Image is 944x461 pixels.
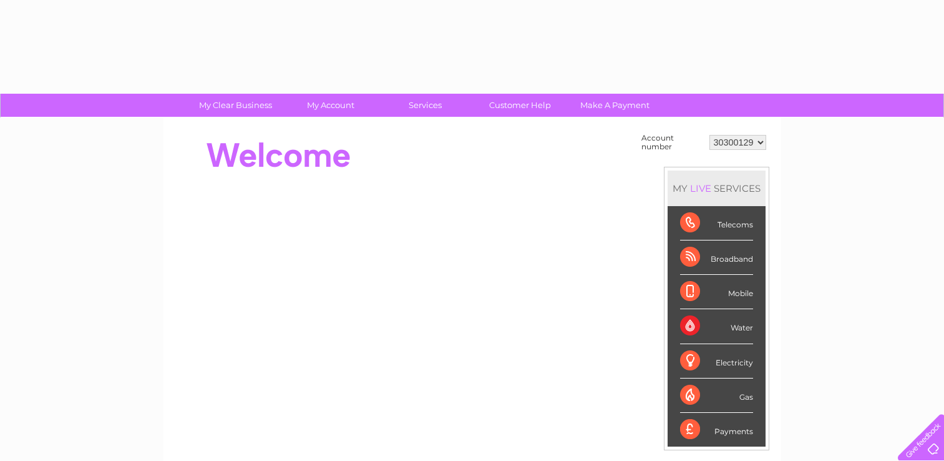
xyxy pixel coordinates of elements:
[680,275,753,309] div: Mobile
[680,413,753,447] div: Payments
[680,379,753,413] div: Gas
[638,131,706,154] td: Account number
[680,344,753,379] div: Electricity
[469,94,572,117] a: Customer Help
[184,94,287,117] a: My Clear Business
[680,206,753,240] div: Telecoms
[563,94,666,117] a: Make A Payment
[374,94,477,117] a: Services
[680,240,753,275] div: Broadband
[668,171,766,206] div: MY SERVICES
[688,182,714,194] div: LIVE
[680,309,753,344] div: Water
[279,94,382,117] a: My Account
